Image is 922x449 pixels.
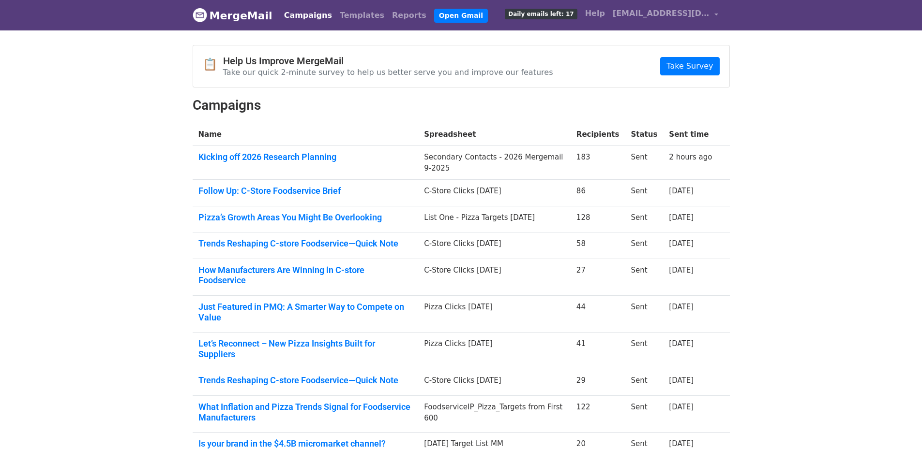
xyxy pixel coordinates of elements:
a: [DATE] [669,239,694,248]
a: Take Survey [660,57,719,75]
td: 29 [571,369,625,396]
th: Spreadsheet [418,123,571,146]
td: Pizza Clicks [DATE] [418,296,571,333]
td: Sent [625,206,663,232]
a: Is your brand in the $4.5B micromarket channel? [198,438,413,449]
td: C-Store Clicks [DATE] [418,259,571,295]
td: C-Store Clicks [DATE] [418,232,571,259]
a: [DATE] [669,403,694,411]
span: Daily emails left: 17 [505,9,577,19]
a: 2 hours ago [669,153,712,161]
td: List One - Pizza Targets [DATE] [418,206,571,232]
th: Status [625,123,663,146]
span: 📋 [203,58,223,72]
td: Sent [625,146,663,180]
a: Let’s Reconnect – New Pizza Insights Built for Suppliers [198,338,413,359]
a: Trends Reshaping C-store Foodservice—Quick Note [198,238,413,249]
a: Pizza’s Growth Areas You Might Be Overlooking [198,212,413,223]
a: [EMAIL_ADDRESS][DOMAIN_NAME] [609,4,722,27]
a: [DATE] [669,303,694,311]
a: [DATE] [669,266,694,275]
a: What Inflation and Pizza Trends Signal for Foodservice Manufacturers [198,402,413,422]
img: MergeMail logo [193,8,207,22]
td: 27 [571,259,625,295]
span: [EMAIL_ADDRESS][DOMAIN_NAME] [613,8,710,19]
td: 41 [571,333,625,369]
a: Trends Reshaping C-store Foodservice—Quick Note [198,375,413,386]
td: 122 [571,396,625,433]
td: Sent [625,296,663,333]
td: 183 [571,146,625,180]
td: Sent [625,180,663,206]
a: Kicking off 2026 Research Planning [198,152,413,162]
p: Take our quick 2-minute survey to help us better serve you and improve our features [223,67,553,77]
td: Secondary Contacts - 2026 Mergemail 9-2025 [418,146,571,180]
a: Help [581,4,609,23]
a: [DATE] [669,339,694,348]
td: 58 [571,232,625,259]
th: Sent time [663,123,718,146]
a: [DATE] [669,439,694,448]
td: 128 [571,206,625,232]
a: MergeMail [193,5,272,26]
a: Daily emails left: 17 [501,4,581,23]
th: Recipients [571,123,625,146]
td: FoodserviceIP_Pizza_Targets from First 600 [418,396,571,433]
a: Just Featured in PMQ: A Smarter Way to Compete on Value [198,302,413,322]
h4: Help Us Improve MergeMail [223,55,553,67]
a: Templates [336,6,388,25]
td: Sent [625,333,663,369]
a: Campaigns [280,6,336,25]
a: Follow Up: C-Store Foodservice Brief [198,186,413,196]
a: [DATE] [669,187,694,195]
h2: Campaigns [193,97,730,114]
td: Sent [625,369,663,396]
td: Pizza Clicks [DATE] [418,333,571,369]
td: Sent [625,259,663,295]
a: Open Gmail [434,9,488,23]
td: Sent [625,232,663,259]
td: C-Store Clicks [DATE] [418,180,571,206]
td: C-Store Clicks [DATE] [418,369,571,396]
td: Sent [625,396,663,433]
td: 44 [571,296,625,333]
a: [DATE] [669,376,694,385]
a: Reports [388,6,430,25]
a: [DATE] [669,213,694,222]
th: Name [193,123,419,146]
td: 86 [571,180,625,206]
a: How Manufacturers Are Winning in C-store Foodservice [198,265,413,286]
